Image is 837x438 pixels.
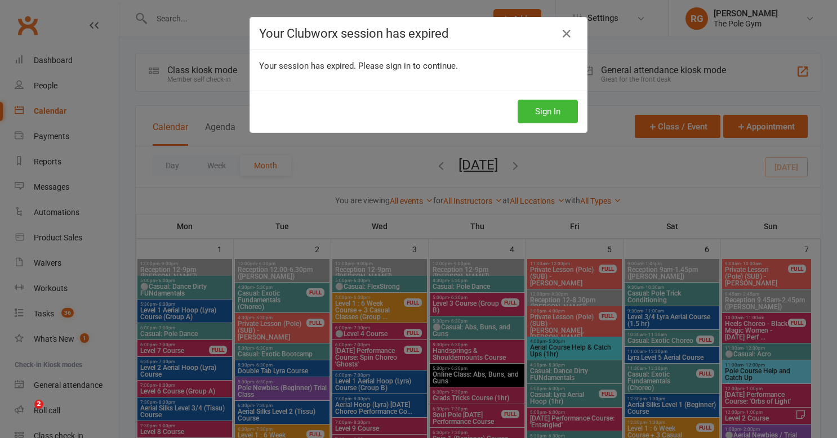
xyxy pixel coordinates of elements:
h4: Your Clubworx session has expired [259,26,578,41]
span: Your session has expired. Please sign in to continue. [259,61,458,71]
span: 2 [34,400,43,409]
iframe: Intercom live chat [11,400,38,427]
a: Close [558,25,576,43]
button: Sign In [518,100,578,123]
